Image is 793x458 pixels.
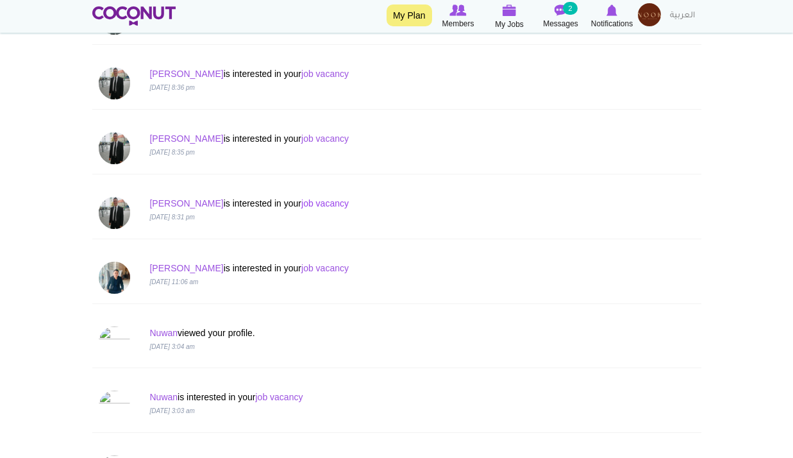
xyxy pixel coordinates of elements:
[484,3,535,31] a: My Jobs My Jobs
[149,328,178,338] a: Nuwan
[149,392,178,402] a: Nuwan
[503,4,517,16] img: My Jobs
[535,3,587,30] a: Messages Messages 2
[149,133,223,144] a: [PERSON_NAME]
[149,132,540,145] p: is interested in your
[149,149,194,156] i: [DATE] 8:35 pm
[301,198,349,208] a: job vacancy
[591,17,633,30] span: Notifications
[664,3,701,29] a: العربية
[92,6,176,26] img: Home
[387,4,432,26] a: My Plan
[495,18,524,31] span: My Jobs
[587,3,638,30] a: Notifications Notifications
[606,4,617,16] img: Notifications
[442,17,474,30] span: Members
[149,278,198,285] i: [DATE] 11:06 am
[301,69,349,79] a: job vacancy
[149,407,194,414] i: [DATE] 3:03 am
[301,263,349,273] a: job vacancy
[149,391,540,403] p: is interested in your
[149,67,540,80] p: is interested in your
[149,214,194,221] i: [DATE] 8:31 pm
[555,4,567,16] img: Messages
[563,2,577,15] small: 2
[149,262,540,275] p: is interested in your
[301,133,349,144] a: job vacancy
[149,197,540,210] p: is interested in your
[255,392,303,402] a: job vacancy
[449,4,466,16] img: Browse Members
[149,69,223,79] a: [PERSON_NAME]
[543,17,578,30] span: Messages
[433,3,484,30] a: Browse Members Members
[149,263,223,273] a: [PERSON_NAME]
[149,343,194,350] i: [DATE] 3:04 am
[149,84,194,91] i: [DATE] 8:36 pm
[149,327,540,339] p: viewed your profile.
[149,198,223,208] a: [PERSON_NAME]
